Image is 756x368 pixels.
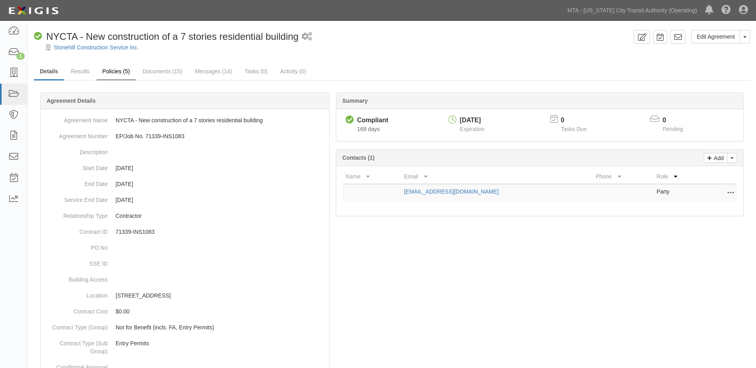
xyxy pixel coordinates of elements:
[404,188,499,195] a: [EMAIL_ADDRESS][DOMAIN_NAME]
[16,53,25,60] div: 1
[44,176,326,192] dd: [DATE]
[137,63,189,79] a: Documents (15)
[34,63,64,80] a: Details
[44,192,326,208] dd: [DATE]
[44,176,108,188] dt: End Date
[346,116,354,124] i: Compliant
[116,228,326,236] p: 71339-INS1083
[44,303,108,315] dt: Contract Cost
[46,31,298,42] span: NYCTA - New construction of a 7 stories residential building
[116,339,326,347] p: Entry Permits
[44,192,108,204] dt: Service End Date
[561,126,587,132] span: Tasks Due
[44,128,326,144] dd: EP/Job No. 71339-INS1083
[34,30,298,43] div: NYCTA - New construction of a 7 stories residential building
[357,126,380,132] span: Since 04/03/2025
[561,116,597,125] p: 0
[342,169,401,184] th: Name
[44,144,108,156] dt: Description
[34,32,42,41] i: Compliant
[691,30,740,43] a: Edit Agreement
[721,6,731,15] i: Help Center - Complianz
[593,169,654,184] th: Phone
[44,335,108,355] dt: Contract Type (Sub Group)
[460,116,485,125] div: [DATE]
[401,169,593,184] th: Email
[460,126,485,132] span: Expiration
[44,272,108,284] dt: Building Access
[44,208,326,224] dd: Contractor
[54,44,139,51] a: Stonehill Construction Service Inc.
[116,292,326,299] p: [STREET_ADDRESS]
[274,63,312,79] a: Activity (0)
[44,160,326,176] dd: [DATE]
[116,307,326,315] p: $0.00
[116,323,326,331] p: Not for Benefit (incls. FA, Entry Permits)
[96,63,136,80] a: Policies (5)
[704,153,727,163] a: Add
[653,169,705,184] th: Role
[663,116,693,125] p: 0
[44,160,108,172] dt: Start Date
[44,256,108,268] dt: SSE ID
[44,112,326,128] dd: NYCTA - New construction of a 7 stories residential building
[44,112,108,124] dt: Agreement Name
[357,116,388,125] div: Compliant
[342,155,375,161] b: Contacts (1)
[44,128,108,140] dt: Agreement Number
[663,126,683,132] span: Pending
[6,4,61,18] img: logo-5460c22ac91f19d4615b14bd174203de0afe785f0fc80cf4dbbc73dc1793850b.png
[44,288,108,299] dt: Location
[189,63,238,79] a: Messages (14)
[44,319,108,331] dt: Contract Type (Group)
[44,224,108,236] dt: Contract ID
[712,153,724,162] p: Add
[342,98,368,104] b: Summary
[239,63,273,79] a: Tasks (0)
[564,2,701,18] a: MTA - [US_STATE] City Transit Authority (Operating)
[302,33,312,41] i: 1 scheduled workflow
[47,98,96,104] b: Agreement Details
[44,240,108,252] dt: PO No
[65,63,96,79] a: Results
[44,208,108,220] dt: Relationship Type
[653,184,705,202] td: Party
